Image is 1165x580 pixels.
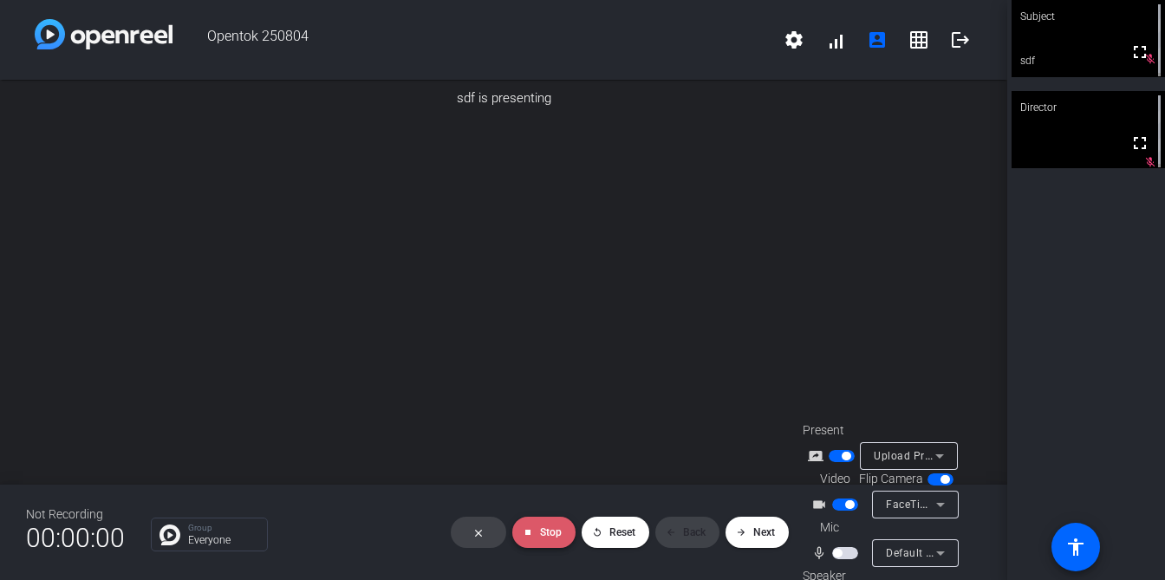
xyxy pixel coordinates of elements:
[874,448,979,462] span: Upload Presentation
[540,526,562,538] span: Stop
[1129,133,1150,153] mat-icon: fullscreen
[811,543,832,564] mat-icon: mic_none
[582,517,649,548] button: Reset
[512,517,576,548] button: Stop
[1129,42,1150,62] mat-icon: fullscreen
[803,421,963,440] div: Present
[859,470,923,488] span: Flip Camera
[820,470,850,488] span: Video
[1065,537,1086,557] mat-icon: accessibility
[753,526,775,538] span: Next
[811,494,832,515] mat-icon: videocam_outline
[26,505,125,524] div: Not Recording
[609,526,635,538] span: Reset
[188,535,258,545] p: Everyone
[908,29,929,50] mat-icon: grid_on
[736,527,746,538] mat-icon: arrow_forward
[726,517,789,548] button: Next
[886,545,1109,559] span: Default - MacBook Pro Microphone (Built-in)
[159,525,180,545] img: Chat Icon
[26,517,125,559] span: 00:00:00
[35,19,172,49] img: white-gradient.svg
[867,29,888,50] mat-icon: account_box
[592,527,602,538] mat-icon: replay
[886,497,1071,511] span: FaceTime HD Camera (D288:[DATE])
[808,446,829,466] mat-icon: screen_share_outline
[815,19,856,61] button: signal_cellular_alt
[803,518,963,537] div: Mic
[188,524,258,532] p: Group
[172,19,773,61] span: Opentok 250804
[523,527,533,538] mat-icon: stop
[950,29,971,50] mat-icon: logout
[784,29,804,50] mat-icon: settings
[1012,91,1165,124] div: Director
